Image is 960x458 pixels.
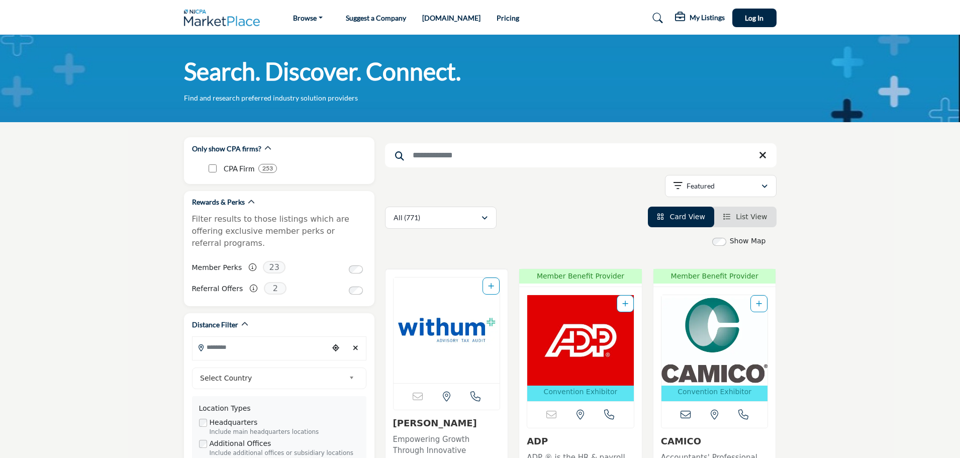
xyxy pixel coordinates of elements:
div: Location Types [199,403,359,414]
button: Log In [732,9,777,27]
span: 2 [264,282,286,295]
span: Card View [669,213,705,221]
a: CAMICO [661,436,701,446]
input: Search Location [193,337,328,357]
label: Referral Offers [192,280,243,298]
p: CPA Firm: CPA Firm [224,163,254,174]
h1: Search. Discover. Connect. [184,56,461,87]
h3: Withum [393,418,501,429]
a: Add To List [622,300,628,308]
b: 253 [262,165,273,172]
h2: Only show CPA firms? [192,144,261,154]
a: [PERSON_NAME] [393,418,477,428]
p: All (771) [394,213,420,223]
a: Open Listing in new tab [661,295,768,401]
a: Add To List [756,300,762,308]
input: Switch to Referral Offers [349,287,363,295]
p: Convention Exhibitor [678,387,751,397]
input: Search Keyword [385,143,777,167]
span: Log In [745,14,763,22]
label: Additional Offices [210,438,271,449]
a: View Card [657,213,705,221]
img: Withum [394,278,500,383]
button: Featured [665,175,777,197]
a: Browse [286,11,330,25]
a: Pricing [497,14,519,22]
h2: Rewards & Perks [192,197,245,207]
button: All (771) [385,207,497,229]
p: Find and research preferred industry solution providers [184,93,358,103]
span: List View [736,213,767,221]
div: 253 Results For CPA Firm [258,164,277,173]
img: Site Logo [184,10,265,26]
h3: ADP [527,436,634,447]
h2: Distance Filter [192,320,238,330]
span: Member Benefit Provider [656,271,773,282]
a: Search [643,10,669,26]
a: Add To List [488,282,494,290]
input: CPA Firm checkbox [209,164,217,172]
img: ADP [527,295,634,386]
div: Clear search location [348,337,363,359]
a: Open Listing in new tab [527,295,634,401]
a: ADP [527,436,548,446]
span: Member Benefit Provider [522,271,639,282]
h5: My Listings [690,13,725,22]
input: Switch to Member Perks [349,265,363,273]
p: Convention Exhibitor [544,387,618,397]
a: Open Listing in new tab [394,278,500,383]
span: Select Country [200,372,345,384]
h3: CAMICO [661,436,769,447]
div: My Listings [675,12,725,24]
div: Include main headquarters locations [210,428,359,437]
li: Card View [648,207,714,227]
label: Show Map [730,236,766,246]
div: Choose your current location [328,337,343,359]
div: Include additional offices or subsidiary locations [210,449,359,458]
p: Filter results to those listings which are offering exclusive member perks or referral programs. [192,213,366,249]
label: Headquarters [210,417,258,428]
li: List View [714,207,777,227]
a: [DOMAIN_NAME] [422,14,481,22]
span: 23 [263,261,285,273]
p: Featured [687,181,715,191]
a: Suggest a Company [346,14,406,22]
a: View List [723,213,767,221]
label: Member Perks [192,259,242,277]
img: CAMICO [661,295,768,386]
